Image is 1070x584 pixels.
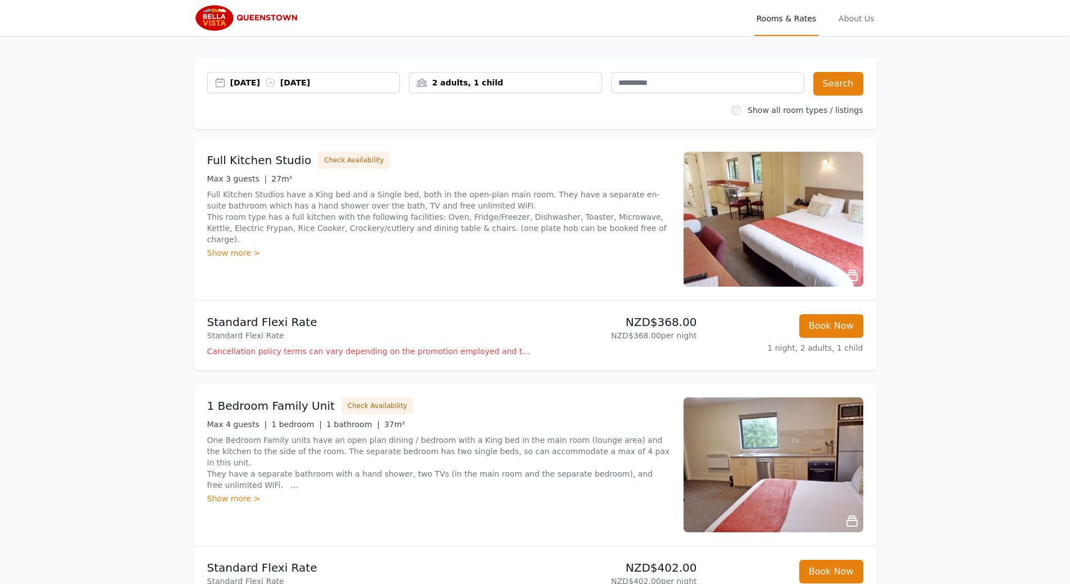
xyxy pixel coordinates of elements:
p: Cancellation policy terms can vary depending on the promotion employed and the time of stay of th... [207,346,531,357]
div: Show more > [207,247,670,259]
p: 1 night, 2 adults, 1 child [706,342,863,354]
div: Show more > [207,493,670,504]
span: 1 bedroom | [271,420,322,429]
span: 1 bathroom | [326,420,380,429]
button: Check Availability [342,397,413,414]
label: Show all room types / listings [748,106,863,115]
p: Full Kitchen Studios have a King bed and a Single bed, both in the open-plan main room. They have... [207,189,670,245]
p: NZD$402.00 [540,560,697,576]
button: Check Availability [318,152,390,169]
button: Book Now [799,560,863,583]
span: Max 4 guests | [207,420,267,429]
p: NZD$368.00 [540,314,697,330]
p: Standard Flexi Rate [207,560,531,576]
p: One Bedroom Family units have an open plan dining / bedroom with a King bed in the main room (lou... [207,434,670,491]
span: Max 3 guests | [207,174,267,183]
button: Book Now [799,314,863,338]
div: [DATE] [DATE] [230,77,400,88]
button: Search [813,72,863,96]
img: Bella Vista Queenstown [194,4,302,31]
p: NZD$368.00 per night [540,330,697,341]
div: 2 adults, 1 child [409,77,602,88]
h3: 1 Bedroom Family Unit [207,398,335,414]
p: Standard Flexi Rate [207,330,531,341]
h3: Full Kitchen Studio [207,152,312,168]
p: Standard Flexi Rate [207,314,531,330]
span: 37m² [384,420,405,429]
span: 27m² [271,174,292,183]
